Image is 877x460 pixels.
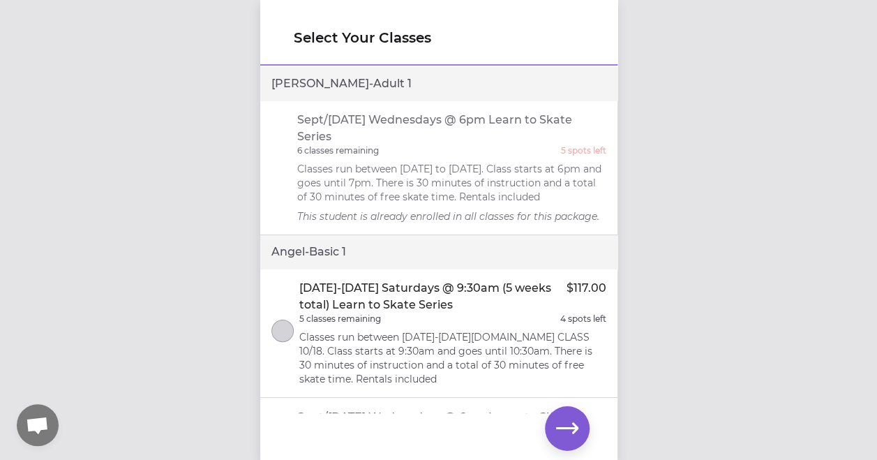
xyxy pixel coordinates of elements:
div: [PERSON_NAME] - Adult 1 [260,67,617,101]
h1: Select Your Classes [294,28,584,47]
p: [DATE]-[DATE] Saturdays @ 9:30am (5 weeks total) Learn to Skate Series [299,280,567,313]
p: 4 spots left [560,313,606,325]
p: $117.00 [567,280,606,313]
p: 5 classes remaining [299,313,381,325]
p: This student is already enrolled in all classes for this package. [297,209,606,223]
button: select class [271,320,294,342]
p: Classes run between [DATE]-[DATE][DOMAIN_NAME] CLASS 10/18. Class starts at 9:30am and goes until... [299,330,606,386]
p: 6 classes remaining [297,145,379,156]
div: Angel - Basic 1 [260,235,617,269]
p: 5 spots left [561,145,606,156]
p: Sept/[DATE] Wednesdays @ 6pm Learn to Skate Series [297,112,606,145]
div: Open chat [17,404,59,446]
p: Classes run between [DATE] to [DATE]. Class starts at 6pm and goes until 7pm. There is 30 minutes... [297,162,606,204]
p: Sept/[DATE] Wednesdays @ 6pm Learn to Skate Series [297,409,606,443]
